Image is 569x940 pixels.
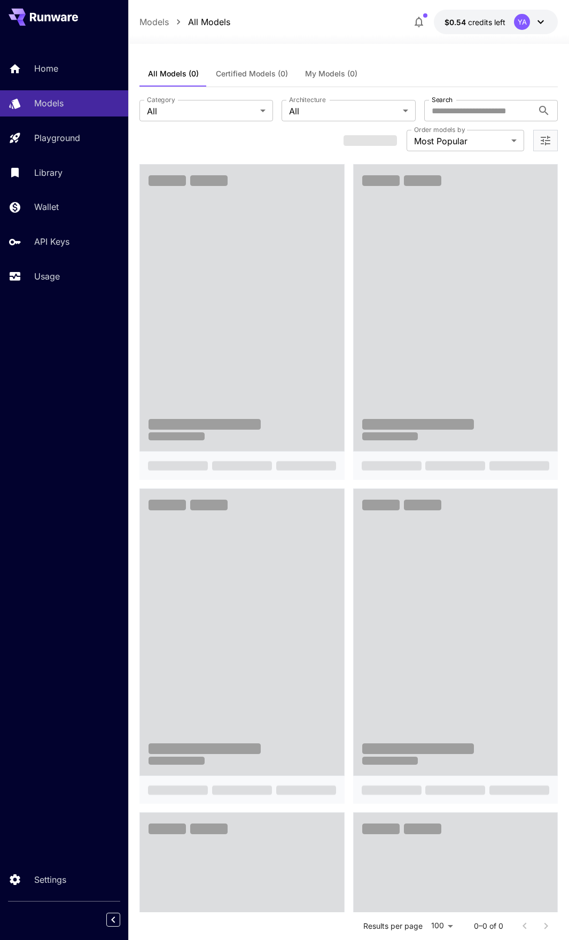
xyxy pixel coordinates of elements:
span: Certified Models (0) [216,69,288,79]
div: 100 [427,918,457,934]
span: Most Popular [414,135,507,147]
p: Playground [34,131,80,144]
div: YA [514,14,530,30]
span: All [289,105,399,118]
a: All Models [188,15,230,28]
p: Results per page [363,921,423,931]
p: Usage [34,270,60,283]
button: $0.5388YA [434,10,558,34]
span: credits left [468,18,505,27]
span: $0.54 [445,18,468,27]
p: 0–0 of 0 [474,921,503,931]
a: Models [139,15,169,28]
nav: breadcrumb [139,15,230,28]
p: Home [34,62,58,75]
p: Models [34,97,64,110]
button: Collapse sidebar [106,913,120,927]
button: Open more filters [539,134,552,147]
label: Architecture [289,95,325,104]
p: Settings [34,873,66,886]
span: My Models (0) [305,69,357,79]
label: Category [147,95,175,104]
p: API Keys [34,235,69,248]
p: Library [34,166,63,179]
div: $0.5388 [445,17,505,28]
p: Wallet [34,200,59,213]
label: Search [432,95,453,104]
div: Collapse sidebar [114,910,128,929]
span: All [147,105,256,118]
label: Order models by [414,125,465,134]
span: All Models (0) [148,69,199,79]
